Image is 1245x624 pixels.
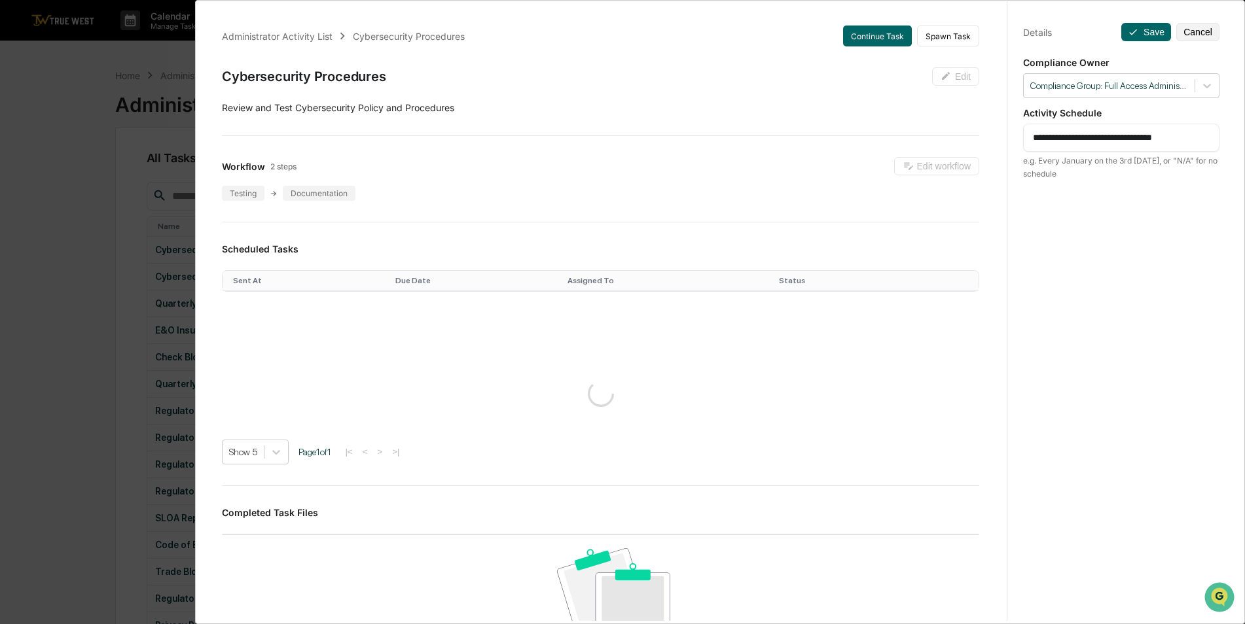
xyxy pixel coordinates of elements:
[8,184,88,208] a: 🔎Data Lookup
[388,446,403,457] button: >|
[13,100,37,124] img: 1746055101610-c473b297-6a78-478c-a979-82029cc54cd1
[45,100,215,113] div: Start new chat
[843,26,912,46] button: Continue Task
[45,113,166,124] div: We're available if you need us!
[13,27,238,48] p: How can we help?
[373,446,386,457] button: >
[283,186,355,201] div: Documentation
[894,157,979,175] button: Edit workflow
[130,222,158,232] span: Pylon
[26,165,84,178] span: Preclearance
[568,276,768,285] div: Toggle SortBy
[222,161,265,172] span: Workflow
[1023,154,1219,181] div: e.g. Every January on the 3rd [DATE], or "N/A" for no schedule
[1203,581,1238,616] iframe: Open customer support
[222,102,454,113] span: Review and Test Cybersecurity Policy and Procedures
[13,191,24,201] div: 🔎
[95,166,105,177] div: 🗄️
[341,446,356,457] button: |<
[917,26,979,46] button: Spawn Task
[298,447,331,457] span: Page 1 of 1
[270,162,297,171] span: 2 steps
[222,186,264,201] div: Testing
[779,276,908,285] div: Toggle SortBy
[222,69,386,84] div: Cybersecurity Procedures
[395,276,557,285] div: Toggle SortBy
[233,276,385,285] div: Toggle SortBy
[8,160,90,183] a: 🖐️Preclearance
[108,165,162,178] span: Attestations
[359,446,372,457] button: <
[222,507,979,518] h3: Completed Task Files
[1023,27,1052,38] div: Details
[1023,107,1219,118] p: Activity Schedule
[26,190,82,203] span: Data Lookup
[13,166,24,177] div: 🖐️
[1176,23,1219,41] button: Cancel
[1023,57,1219,68] p: Compliance Owner
[90,160,168,183] a: 🗄️Attestations
[222,31,333,42] div: Administrator Activity List
[353,31,465,42] div: Cybersecurity Procedures
[92,221,158,232] a: Powered byPylon
[932,67,979,86] button: Edit
[1121,23,1171,41] button: Save
[222,243,979,254] h3: Scheduled Tasks
[223,104,238,120] button: Start new chat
